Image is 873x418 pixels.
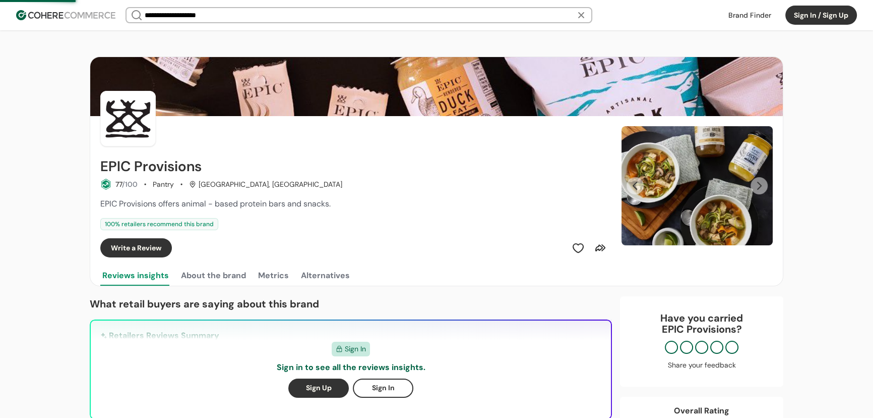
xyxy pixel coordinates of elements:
div: Carousel [621,126,773,245]
img: Slide 0 [621,126,773,245]
span: Sign In [345,344,366,354]
div: Slide 1 [621,126,773,245]
span: 77 [115,180,122,189]
p: EPIC Provisions ? [630,324,773,335]
div: [GEOGRAPHIC_DATA], [GEOGRAPHIC_DATA] [189,179,342,190]
button: Sign In / Sign Up [785,6,857,25]
div: 100 % retailers recommend this brand [100,218,218,230]
button: Alternatives [299,266,352,286]
div: Have you carried [630,312,773,335]
button: Sign In [353,379,413,398]
img: Brand cover image [90,57,783,116]
div: Share your feedback [630,360,773,371]
button: About the brand [179,266,248,286]
span: /100 [122,180,138,189]
h2: EPIC Provisions [100,159,202,175]
img: Cohere Logo [16,10,115,20]
button: Previous Slide [627,177,644,194]
p: Sign in to see all the reviews insights. [277,361,425,374]
button: Sign Up [288,379,349,398]
img: Brand Photo [100,91,156,146]
button: Write a Review [100,238,172,257]
button: Next Slide [751,177,768,194]
div: Overall Rating [674,405,729,417]
button: Metrics [256,266,291,286]
span: EPIC Provisions offers animal - based protein bars and snacks. [100,198,331,209]
button: Reviews insights [100,266,171,286]
div: Pantry [153,179,174,190]
p: What retail buyers are saying about this brand [90,296,612,311]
